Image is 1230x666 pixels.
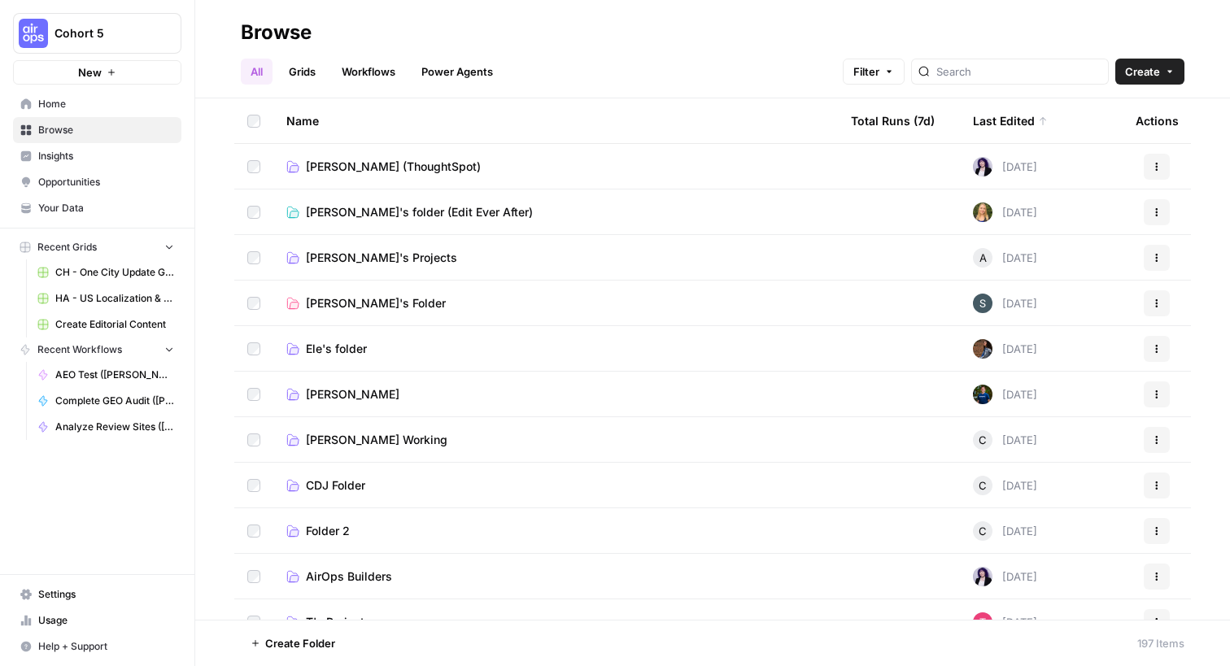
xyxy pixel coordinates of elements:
[286,295,825,311] a: [PERSON_NAME]'s Folder
[265,635,335,651] span: Create Folder
[13,581,181,607] a: Settings
[13,607,181,633] a: Usage
[412,59,503,85] a: Power Agents
[979,432,987,448] span: C
[19,19,48,48] img: Cohort 5 Logo
[279,59,325,85] a: Grids
[13,117,181,143] a: Browse
[30,414,181,440] a: Analyze Review Sites ([PERSON_NAME])
[55,265,174,280] span: CH - One City Update Grid
[306,204,533,220] span: [PERSON_NAME]'s folder (Edit Ever After)
[973,612,1037,632] div: [DATE]
[13,91,181,117] a: Home
[973,521,1037,541] div: [DATE]
[38,639,174,654] span: Help + Support
[1136,98,1179,143] div: Actions
[973,385,1037,404] div: [DATE]
[286,159,825,175] a: [PERSON_NAME] (ThoughtSpot)
[286,568,825,585] a: AirOps Builders
[13,169,181,195] a: Opportunities
[286,341,825,357] a: Ele's folder
[306,568,392,585] span: AirOps Builders
[55,420,174,434] span: Analyze Review Sites ([PERSON_NAME])
[38,123,174,137] span: Browse
[306,386,399,403] span: [PERSON_NAME]
[30,285,181,311] a: HA - US Localization & Quality Check
[843,59,905,85] button: Filter
[973,98,1048,143] div: Last Edited
[55,394,174,408] span: Complete GEO Audit ([PERSON_NAME])
[241,20,312,46] div: Browse
[286,614,825,630] a: T's Projects
[973,339,992,359] img: awj6ga5l37uips87mhndydh57ioo
[973,567,1037,586] div: [DATE]
[973,202,992,222] img: r24b6keouon8mlof60ptx1lwn1nq
[13,60,181,85] button: New
[853,63,879,80] span: Filter
[37,240,97,255] span: Recent Grids
[286,477,825,494] a: CDJ Folder
[241,630,345,656] button: Create Folder
[332,59,405,85] a: Workflows
[306,341,367,357] span: Ele's folder
[306,159,481,175] span: [PERSON_NAME] (ThoughtSpot)
[1125,63,1160,80] span: Create
[306,523,350,539] span: Folder 2
[973,339,1037,359] div: [DATE]
[30,388,181,414] a: Complete GEO Audit ([PERSON_NAME])
[286,523,825,539] a: Folder 2
[241,59,273,85] a: All
[979,523,987,539] span: C
[973,248,1037,268] div: [DATE]
[973,476,1037,495] div: [DATE]
[38,613,174,628] span: Usage
[30,362,181,388] a: AEO Test ([PERSON_NAME])
[979,250,987,266] span: A
[306,250,457,266] span: [PERSON_NAME]'s Projects
[306,614,371,630] span: T's Projects
[55,317,174,332] span: Create Editorial Content
[973,385,992,404] img: 68soq3pkptmntqpesssmmm5ejrlv
[38,175,174,189] span: Opportunities
[13,143,181,169] a: Insights
[13,633,181,659] button: Help + Support
[973,430,1037,450] div: [DATE]
[78,64,102,81] span: New
[973,157,1037,176] div: [DATE]
[13,13,181,54] button: Workspace: Cohort 5
[1137,635,1184,651] div: 197 Items
[973,567,992,586] img: tzasfqpy46zz9dbmxk44r2ls5vap
[286,250,825,266] a: [PERSON_NAME]'s Projects
[38,149,174,163] span: Insights
[1115,59,1184,85] button: Create
[306,295,446,311] span: [PERSON_NAME]'s Folder
[37,342,122,357] span: Recent Workflows
[973,294,1037,313] div: [DATE]
[30,311,181,337] a: Create Editorial Content
[286,98,825,143] div: Name
[30,259,181,285] a: CH - One City Update Grid
[286,432,825,448] a: [PERSON_NAME] Working
[38,97,174,111] span: Home
[38,201,174,215] span: Your Data
[55,25,153,41] span: Cohort 5
[973,157,992,176] img: tzasfqpy46zz9dbmxk44r2ls5vap
[851,98,935,143] div: Total Runs (7d)
[13,195,181,221] a: Your Data
[973,294,992,313] img: l7wc9lttar9mml2em7ssp1le7bvz
[306,477,365,494] span: CDJ Folder
[38,587,174,602] span: Settings
[13,337,181,362] button: Recent Workflows
[286,204,825,220] a: [PERSON_NAME]'s folder (Edit Ever After)
[13,235,181,259] button: Recent Grids
[55,368,174,382] span: AEO Test ([PERSON_NAME])
[55,291,174,306] span: HA - US Localization & Quality Check
[286,386,825,403] a: [PERSON_NAME]
[973,202,1037,222] div: [DATE]
[306,432,447,448] span: [PERSON_NAME] Working
[979,477,987,494] span: C
[973,612,992,632] img: nd6c3fyh5vwa1zwnscpeh1pc14al
[936,63,1101,80] input: Search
